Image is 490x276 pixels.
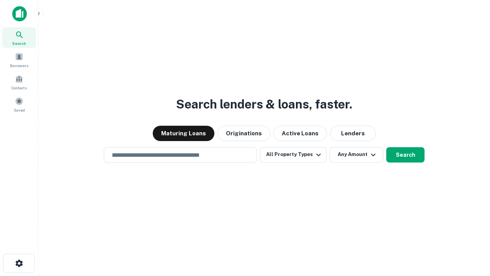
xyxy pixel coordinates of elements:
[260,147,327,163] button: All Property Types
[2,94,36,115] a: Saved
[14,107,25,113] span: Saved
[10,62,28,69] span: Borrowers
[217,126,270,141] button: Originations
[12,6,27,21] img: capitalize-icon.png
[330,147,383,163] button: Any Amount
[330,126,376,141] button: Lenders
[12,40,26,46] span: Search
[2,27,36,48] a: Search
[153,126,214,141] button: Maturing Loans
[273,126,327,141] button: Active Loans
[176,95,352,113] h3: Search lenders & loans, faster.
[452,215,490,251] iframe: Chat Widget
[2,72,36,92] a: Contacts
[11,85,27,91] span: Contacts
[2,49,36,70] a: Borrowers
[386,147,425,163] button: Search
